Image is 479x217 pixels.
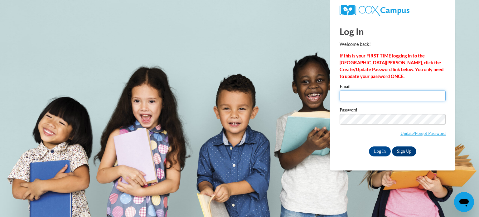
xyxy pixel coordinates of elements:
[340,25,446,38] h1: Log In
[340,84,446,91] label: Email
[340,108,446,114] label: Password
[454,192,474,212] iframe: Button to launch messaging window
[369,146,391,156] input: Log In
[392,146,416,156] a: Sign Up
[340,53,443,79] strong: If this is your FIRST TIME logging in to the [GEOGRAPHIC_DATA][PERSON_NAME], click the Create/Upd...
[400,131,446,136] a: Update/Forgot Password
[340,5,446,16] a: COX Campus
[340,41,446,48] p: Welcome back!
[340,5,409,16] img: COX Campus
